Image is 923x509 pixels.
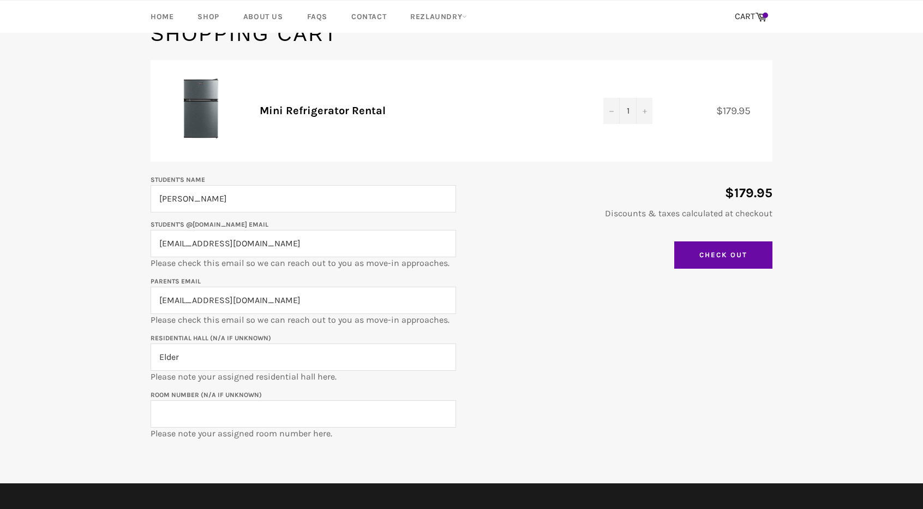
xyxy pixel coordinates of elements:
label: Student's Name [151,176,205,184]
a: Home [140,1,184,33]
p: Please note your assigned room number here. [151,388,456,440]
button: Decrease quantity [603,98,620,124]
a: About Us [232,1,294,33]
label: Parents email [151,277,201,285]
label: Room Number (N/A if unknown) [151,391,262,399]
img: Mini Refrigerator Rental [167,76,232,142]
span: $179.95 [716,104,762,117]
p: Please check this email so we can reach out to you as move-in approaches. [151,275,456,326]
button: Increase quantity [636,98,652,124]
a: Mini Refrigerator Rental [260,104,386,117]
p: $179.95 [467,184,772,202]
input: Check Out [674,241,772,269]
a: Shop [187,1,230,33]
label: Student's @[DOMAIN_NAME] email [151,221,268,228]
a: CART [729,5,772,28]
a: Contact [340,1,397,33]
p: Please note your assigned residential hall here. [151,332,456,383]
a: RezLaundry [399,1,478,33]
p: Discounts & taxes calculated at checkout [467,208,772,220]
label: Residential Hall (N/A if unknown) [151,334,271,342]
a: FAQs [296,1,338,33]
p: Please check this email so we can reach out to you as move-in approaches. [151,218,456,269]
h1: Shopping Cart [151,21,772,48]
